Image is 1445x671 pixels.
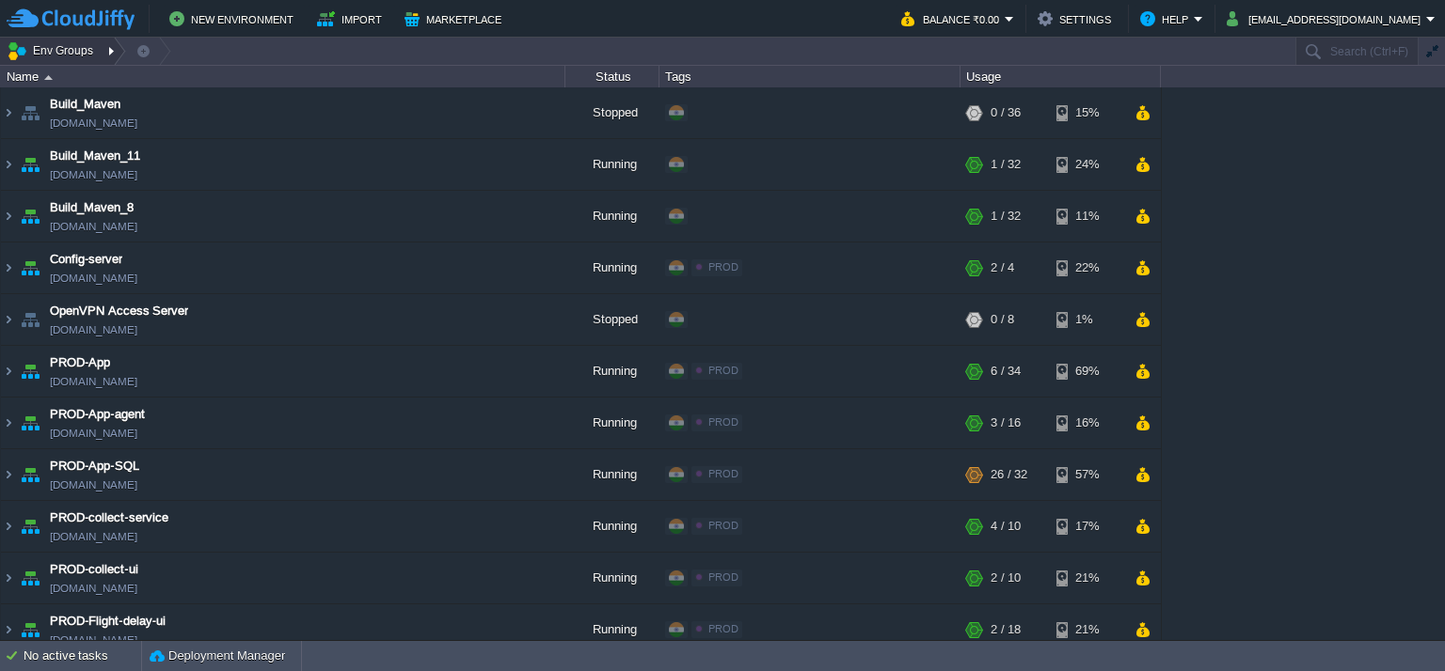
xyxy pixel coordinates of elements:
div: Running [565,449,659,500]
img: AMDAwAAAACH5BAEAAAAALAAAAAABAAEAAAICRAEAOw== [17,139,43,190]
img: AMDAwAAAACH5BAEAAAAALAAAAAABAAEAAAICRAEAOw== [1,87,16,138]
img: AMDAwAAAACH5BAEAAAAALAAAAAABAAEAAAICRAEAOw== [1,139,16,190]
div: Running [565,398,659,448]
img: AMDAwAAAACH5BAEAAAAALAAAAAABAAEAAAICRAEAOw== [1,501,16,552]
div: Status [566,66,659,87]
img: AMDAwAAAACH5BAEAAAAALAAAAAABAAEAAAICRAEAOw== [1,294,16,345]
img: AMDAwAAAACH5BAEAAAAALAAAAAABAAEAAAICRAEAOw== [17,398,43,448]
span: [DOMAIN_NAME] [50,217,137,236]
span: PROD [708,416,738,428]
img: CloudJiffy [7,8,135,31]
img: AMDAwAAAACH5BAEAAAAALAAAAAABAAEAAAICRAEAOw== [17,191,43,242]
div: 17% [1056,501,1118,552]
div: Running [565,604,659,655]
img: AMDAwAAAACH5BAEAAAAALAAAAAABAAEAAAICRAEAOw== [44,75,53,80]
a: PROD-App-agent [50,405,145,424]
span: [DOMAIN_NAME] [50,114,137,133]
span: PROD [708,468,738,479]
div: 1 / 32 [991,191,1021,242]
img: AMDAwAAAACH5BAEAAAAALAAAAAABAAEAAAICRAEAOw== [17,87,43,138]
div: Running [565,346,659,397]
div: 1% [1056,294,1118,345]
a: Build_Maven [50,95,120,114]
a: OpenVPN Access Server [50,302,188,320]
img: AMDAwAAAACH5BAEAAAAALAAAAAABAAEAAAICRAEAOw== [1,242,16,293]
a: Build_Maven_11 [50,147,140,165]
button: Deployment Manager [150,647,285,665]
img: AMDAwAAAACH5BAEAAAAALAAAAAABAAEAAAICRAEAOw== [1,346,16,397]
button: Settings [1038,8,1117,30]
div: 24% [1056,139,1118,190]
div: 11% [1056,191,1118,242]
div: 22% [1056,242,1118,293]
span: PROD [708,623,738,634]
div: 4 / 10 [991,501,1021,552]
div: No active tasks [24,641,141,671]
div: 15% [1056,87,1118,138]
img: AMDAwAAAACH5BAEAAAAALAAAAAABAAEAAAICRAEAOw== [1,604,16,655]
span: PROD [708,261,738,273]
img: AMDAwAAAACH5BAEAAAAALAAAAAABAAEAAAICRAEAOw== [17,294,43,345]
img: AMDAwAAAACH5BAEAAAAALAAAAAABAAEAAAICRAEAOw== [17,501,43,552]
a: [DOMAIN_NAME] [50,269,137,288]
div: Running [565,553,659,603]
span: [DOMAIN_NAME] [50,476,137,494]
a: PROD-Flight-delay-ui [50,612,166,631]
div: 0 / 36 [991,87,1021,138]
div: Stopped [565,87,659,138]
div: 2 / 18 [991,604,1021,655]
a: PROD-collect-ui [50,560,138,579]
img: AMDAwAAAACH5BAEAAAAALAAAAAABAAEAAAICRAEAOw== [1,449,16,500]
a: [DOMAIN_NAME] [50,579,137,598]
button: [EMAIL_ADDRESS][DOMAIN_NAME] [1227,8,1426,30]
a: PROD-collect-service [50,508,168,527]
button: Balance ₹0.00 [901,8,1005,30]
button: Env Groups [7,38,100,64]
img: AMDAwAAAACH5BAEAAAAALAAAAAABAAEAAAICRAEAOw== [17,553,43,603]
img: AMDAwAAAACH5BAEAAAAALAAAAAABAAEAAAICRAEAOw== [1,553,16,603]
a: [DOMAIN_NAME] [50,424,137,443]
a: Build_Maven_8 [50,198,134,217]
a: PROD-App-SQL [50,457,139,476]
span: Config-server [50,250,122,269]
img: AMDAwAAAACH5BAEAAAAALAAAAAABAAEAAAICRAEAOw== [17,604,43,655]
div: 21% [1056,604,1118,655]
div: 69% [1056,346,1118,397]
div: Running [565,191,659,242]
span: PROD [708,365,738,376]
a: [DOMAIN_NAME] [50,527,137,546]
div: 1 / 32 [991,139,1021,190]
img: AMDAwAAAACH5BAEAAAAALAAAAAABAAEAAAICRAEAOw== [1,398,16,448]
div: 26 / 32 [991,449,1027,500]
div: 16% [1056,398,1118,448]
div: 6 / 34 [991,346,1021,397]
div: 3 / 16 [991,398,1021,448]
img: AMDAwAAAACH5BAEAAAAALAAAAAABAAEAAAICRAEAOw== [1,191,16,242]
a: [DOMAIN_NAME] [50,372,137,391]
div: Stopped [565,294,659,345]
div: 2 / 4 [991,242,1014,293]
div: Tags [660,66,960,87]
div: 57% [1056,449,1118,500]
img: AMDAwAAAACH5BAEAAAAALAAAAAABAAEAAAICRAEAOw== [17,346,43,397]
a: PROD-App [50,353,110,372]
a: [DOMAIN_NAME] [50,320,137,339]
span: PROD [708,520,738,531]
span: PROD [708,571,738,583]
img: AMDAwAAAACH5BAEAAAAALAAAAAABAAEAAAICRAEAOw== [17,449,43,500]
button: Import [317,8,388,30]
a: [DOMAIN_NAME] [50,631,137,649]
button: Marketplace [405,8,507,30]
span: [DOMAIN_NAME] [50,165,137,184]
div: Running [565,139,659,190]
button: Help [1140,8,1194,30]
